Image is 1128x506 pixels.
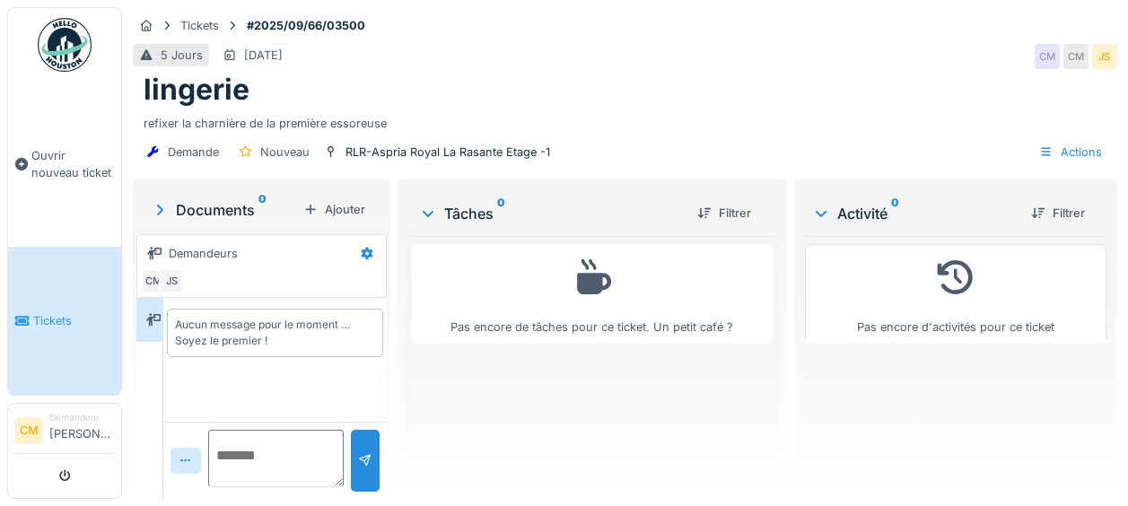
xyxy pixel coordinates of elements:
div: CM [141,268,166,293]
div: Ajouter [296,197,372,222]
div: JS [1092,44,1117,69]
sup: 0 [891,203,899,224]
h1: lingerie [144,73,249,107]
sup: 0 [497,203,505,224]
div: Filtrer [1024,201,1092,225]
a: Tickets [8,247,121,395]
div: Demandeurs [169,245,238,262]
sup: 0 [258,199,267,221]
div: Tickets [180,17,219,34]
span: Ouvrir nouveau ticket [31,147,114,181]
div: 5 Jours [161,47,203,64]
li: [PERSON_NAME] [49,411,114,449]
div: Aucun message pour le moment … Soyez le premier ! [175,317,375,349]
a: CM Demandeur[PERSON_NAME] [15,411,114,454]
div: refixer la charnière de la première essoreuse [144,108,1106,132]
div: RLR-Aspria Royal La Rasante Etage -1 [345,144,550,161]
div: JS [159,268,184,293]
div: Demande [168,144,219,161]
div: Tâches [419,203,683,224]
li: CM [15,417,42,444]
span: Tickets [33,312,114,329]
div: Activité [812,203,1017,224]
div: Nouveau [260,144,310,161]
div: Demandeur [49,411,114,424]
div: Actions [1031,139,1110,165]
div: Pas encore de tâches pour ce ticket. Un petit café ? [424,252,761,336]
a: Ouvrir nouveau ticket [8,82,121,247]
div: [DATE] [244,47,283,64]
strong: #2025/09/66/03500 [240,17,372,34]
div: CM [1063,44,1089,69]
div: Pas encore d'activités pour ce ticket [817,252,1095,336]
div: CM [1035,44,1060,69]
div: Documents [151,199,296,221]
img: Badge_color-CXgf-gQk.svg [38,18,92,72]
div: Filtrer [690,201,758,225]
